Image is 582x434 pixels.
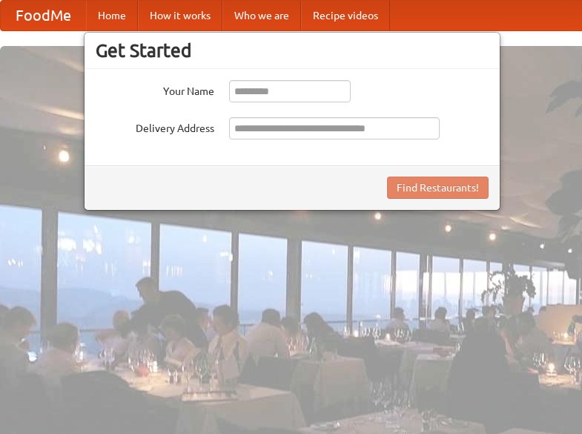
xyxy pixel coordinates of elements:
[96,117,214,136] label: Delivery Address
[222,1,301,30] a: Who we are
[301,1,390,30] a: Recipe videos
[86,1,138,30] a: Home
[387,177,489,199] button: Find Restaurants!
[96,80,214,99] label: Your Name
[96,39,489,62] h3: Get Started
[1,1,86,30] a: FoodMe
[138,1,222,30] a: How it works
